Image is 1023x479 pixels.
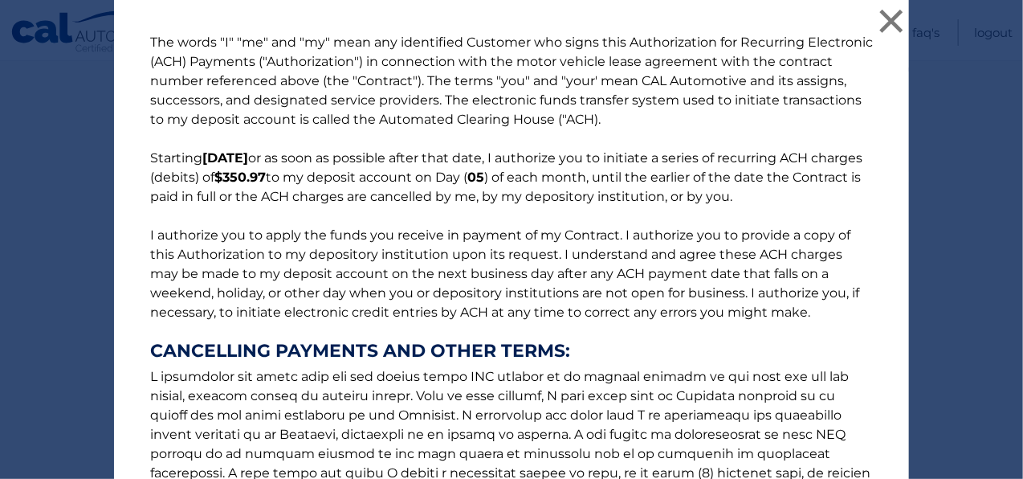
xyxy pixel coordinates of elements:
[214,170,266,185] b: $350.97
[202,150,248,166] b: [DATE]
[875,5,907,37] button: ×
[150,342,873,361] strong: CANCELLING PAYMENTS AND OTHER TERMS:
[467,170,484,185] b: 05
